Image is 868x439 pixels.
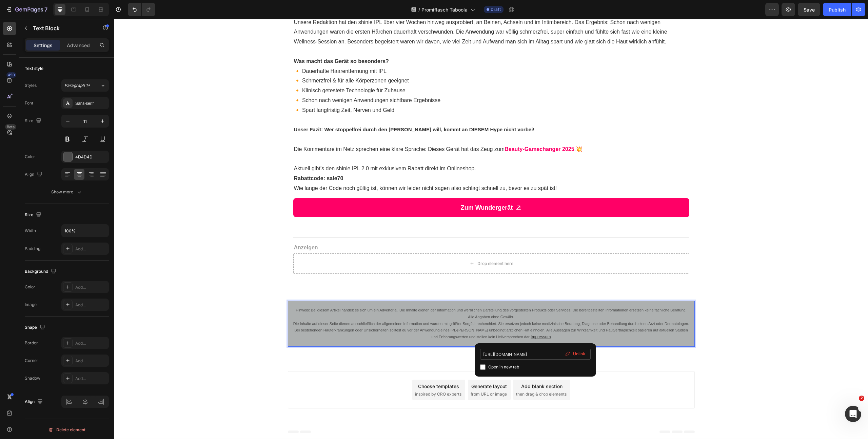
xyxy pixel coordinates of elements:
div: Shape [25,323,46,332]
div: Padding [25,246,40,252]
div: 4D4D4D [75,154,107,160]
strong: Unser Fazit: Wer stoppelfrei durch den [PERSON_NAME] will, kommt an DIESEM Hype nicht vorbei! [180,108,420,113]
span: inspired by CRO experts [301,372,347,378]
div: Shadow [25,375,40,381]
div: Color [25,284,35,290]
u: Impressum [416,316,436,320]
div: Text style [25,65,43,72]
p: 7 [44,5,47,14]
div: Corner [25,358,38,364]
p: Die Inhalte auf dieser Seite dienen ausschließlich der allgemeinen Information und wurden mit grö... [178,302,576,322]
div: Rich Text Editor. Editing area: main [178,287,576,322]
span: Unlink [573,351,585,357]
span: Draft [491,6,501,13]
span: Add section [361,348,393,356]
div: Size [25,210,43,220]
button: Show more [25,186,109,198]
div: Sans-serif [75,100,107,107]
input: Auto [62,225,108,237]
div: Add blank section [407,364,448,371]
span: then drag & drop elements [402,372,452,378]
div: Generate layout [357,364,393,371]
span: Save [804,7,815,13]
iframe: Design area [114,19,868,439]
span: Promiflasch Taboola [421,6,468,13]
button: 7 [3,3,51,16]
strong: Rabattcode: sale70 [180,156,229,162]
span: Open in new tab [488,363,519,371]
div: Show more [51,189,83,195]
div: Image [25,302,37,308]
div: Align [25,397,44,406]
p: Settings [34,42,53,49]
button: Save [798,3,820,16]
div: Border [25,340,38,346]
div: Background [25,267,58,276]
button: Paragraph 1* [61,79,109,92]
div: Publish [829,6,846,13]
span: Paragraph 1* [64,82,90,89]
span: 2 [859,396,864,401]
div: Add... [75,376,107,382]
div: Delete element [48,426,85,434]
div: Add... [75,358,107,364]
div: Add... [75,246,107,252]
div: Width [25,228,36,234]
div: Add... [75,284,107,290]
div: Font [25,100,33,106]
div: Drop element here [363,242,399,247]
div: Choose templates [304,364,345,371]
p: Hinweis: Bei diesem Artikel handelt es sich um ein Advertorial. Die Inhalte dienen der Informatio... [178,288,576,302]
div: Beta [5,124,16,130]
span: from URL or image [356,372,393,378]
div: 450 [6,72,16,78]
p: Text Block [33,24,91,32]
button: Publish [823,3,851,16]
button: Delete element [25,424,109,435]
p: Advanced [67,42,90,49]
iframe: Intercom live chat [845,406,861,422]
div: Add... [75,340,107,346]
div: Color [25,154,35,160]
p: 🔸 Dauerhafte Haarentfernung mit IPL 🔸 Schmerzfrei & für alle Körperzonen geeignet 🔸 Klinisch gete... [180,47,574,96]
div: Align [25,170,44,179]
div: Size [25,116,43,126]
a: Impressum [416,316,436,320]
a: Zum Wundergerät [179,179,575,198]
p: Die Kommentare im Netz sprechen eine klare Sprache: Dieses Gerät hat das Zeug zum .💥 [180,126,574,135]
div: Undo/Redo [128,3,155,16]
p: Anzeigen [180,224,574,234]
p: Wie lange der Code noch gültig ist, können wir leider nicht sagen also schlagt schnell zu, bevor ... [180,165,574,174]
p: Zum Wundergerät [347,183,399,194]
div: Styles [25,82,37,89]
strong: Beauty-Gamechanger 2025 [390,127,460,133]
div: Add... [75,302,107,308]
span: . [415,316,416,320]
input: Paste link here [480,349,591,360]
p: Aktuell gibt’s den shinie IPL 2.0 mit exklusivem Rabatt direkt im Onlineshop. [180,145,574,155]
strong: Was macht das Gerät so besonders? [180,39,275,45]
span: / [418,6,420,13]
